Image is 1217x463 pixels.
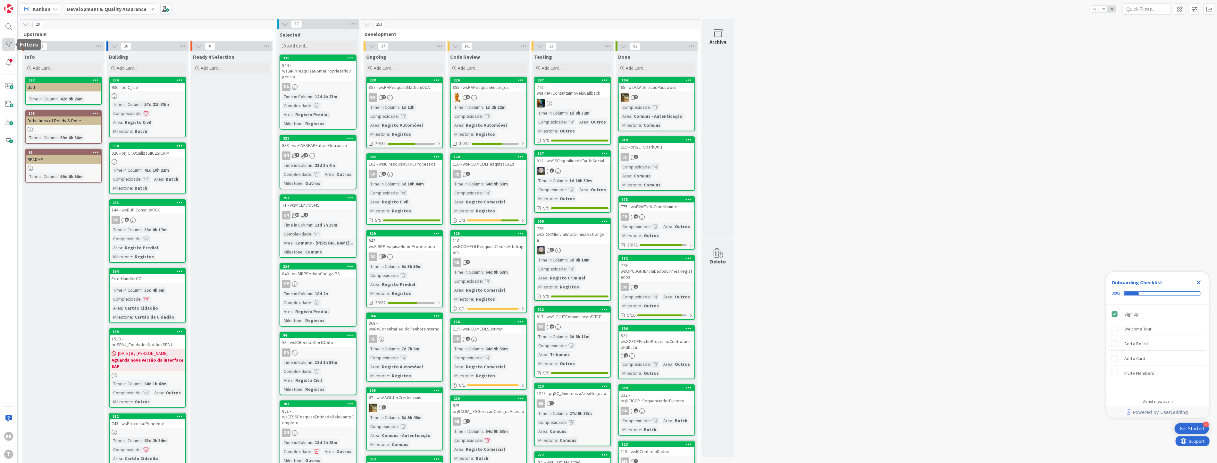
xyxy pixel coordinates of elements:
[132,184,133,192] span: :
[566,186,567,193] span: :
[280,135,356,141] div: 323
[534,218,611,301] a: 309729 - wsSICRIMEnviaInfoCriminalEstrangeiraLSTime in Column:5d 8h 14mComplexidade:Area:Registo ...
[26,83,101,91] div: dsd
[390,207,413,214] div: Registos
[379,122,380,129] span: :
[568,177,593,184] div: 1d 10h 32m
[535,151,610,157] div: 197
[650,104,651,111] span: :
[535,157,610,165] div: 822 - wsSSElegibilidadeTarifaSocial
[369,180,399,187] div: Time in Column
[282,171,311,178] div: Complexidade
[537,167,545,175] img: LS
[535,219,610,244] div: 309729 - wsSICRIMEnviaInfoCriminalEstrangeira
[133,128,149,135] div: Batch
[26,116,101,125] div: Definitions of Ready & Done
[112,110,141,117] div: Complexidade
[26,111,101,116] div: 103
[311,171,312,178] span: :
[463,198,464,205] span: :
[110,77,185,91] div: 364936 - prjIC_Ice
[142,101,143,108] span: :
[109,199,186,263] a: 233144 - wsBUPiConsultaRGGDFTime in Column:35d 8h 17mComplexidade:Area:Registo PredialMilestone:R...
[621,113,631,120] div: Area
[543,137,549,144] span: 9/9
[282,211,290,219] div: GN
[650,223,651,230] span: :
[367,170,442,178] div: CP
[538,219,610,224] div: 309
[537,99,545,107] img: JC
[619,197,694,202] div: 178
[454,155,526,159] div: 124
[113,144,185,148] div: 354
[112,119,122,126] div: Area
[367,77,442,83] div: 338
[369,93,377,102] div: VM
[631,113,632,120] span: :
[110,216,185,224] div: DF
[282,120,303,127] div: Milestone
[280,61,356,81] div: 844 - wsSIRPPesquisaNomeProprietarioVigencia
[459,217,465,224] span: 1 / 3
[283,196,356,200] div: 257
[370,155,442,159] div: 305
[567,177,568,184] span: :
[295,213,299,217] span: 12
[578,118,588,125] div: Area
[466,95,470,99] span: 6
[473,207,474,214] span: :
[619,153,694,161] div: SL
[33,65,53,71] span: Add Card...
[369,131,389,138] div: Milestone
[621,163,650,170] div: Complexidade
[367,154,442,160] div: 305
[304,213,308,217] span: 4
[26,150,101,164] div: 92README
[112,184,132,192] div: Milestone
[453,104,483,111] div: Time in Column
[303,120,304,127] span: :
[619,202,694,211] div: 775 - wsFINATInfoContribuinte
[282,102,311,109] div: Complexidade
[537,177,567,184] div: Time in Column
[558,127,576,134] div: Outros
[201,65,221,71] span: Add Card...
[334,171,335,178] span: :
[463,122,464,129] span: :
[133,184,149,192] div: Batch
[454,78,526,82] div: 336
[382,172,386,176] span: 1
[466,172,470,176] span: 3
[335,171,353,178] div: Outros
[558,195,576,202] div: Outros
[143,167,171,174] div: 41d 10h 22m
[112,176,141,183] div: Complexidade
[280,141,356,150] div: 833 - wsFINESPAPFaturaEletronica
[283,56,356,60] div: 330
[534,77,611,145] a: 247771 - wsFINATConsultaImoveisCallbackJCTime in Column:1d 9h 32mComplexidade:Area:OutrosMileston...
[58,95,59,102] span: :
[589,118,608,125] div: Outros
[110,149,185,157] div: 926 - prjIC_AtualizaSIIC2SICRIM
[619,137,694,151] div: 219919 - prjSC_SparkUtils
[304,153,308,157] span: 6
[25,110,102,144] a: 103Definitions of Ready & DoneTime in Column:59d 6h 56m
[280,201,356,209] div: 71 - wsMCEnvioSMS
[619,77,694,91] div: 10465 - wsAAAlteracaoPassword
[1123,3,1171,15] input: Quick Filter...
[673,223,692,230] div: Outros
[375,217,381,224] span: 5/5
[380,122,424,129] div: Registo Automóvel
[543,205,549,211] span: 9/9
[537,186,566,193] div: Complexidade
[453,180,483,187] div: Time in Column
[399,180,400,187] span: :
[312,162,313,169] span: :
[112,216,120,224] div: DF
[557,195,558,202] span: :
[482,113,483,120] span: :
[535,167,610,175] div: LS
[618,196,695,250] a: 178775 - wsFINATInfoContribuinteFHComplexidade:Area:OutrosMilestone:Outros29/32
[26,77,101,91] div: 393dsd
